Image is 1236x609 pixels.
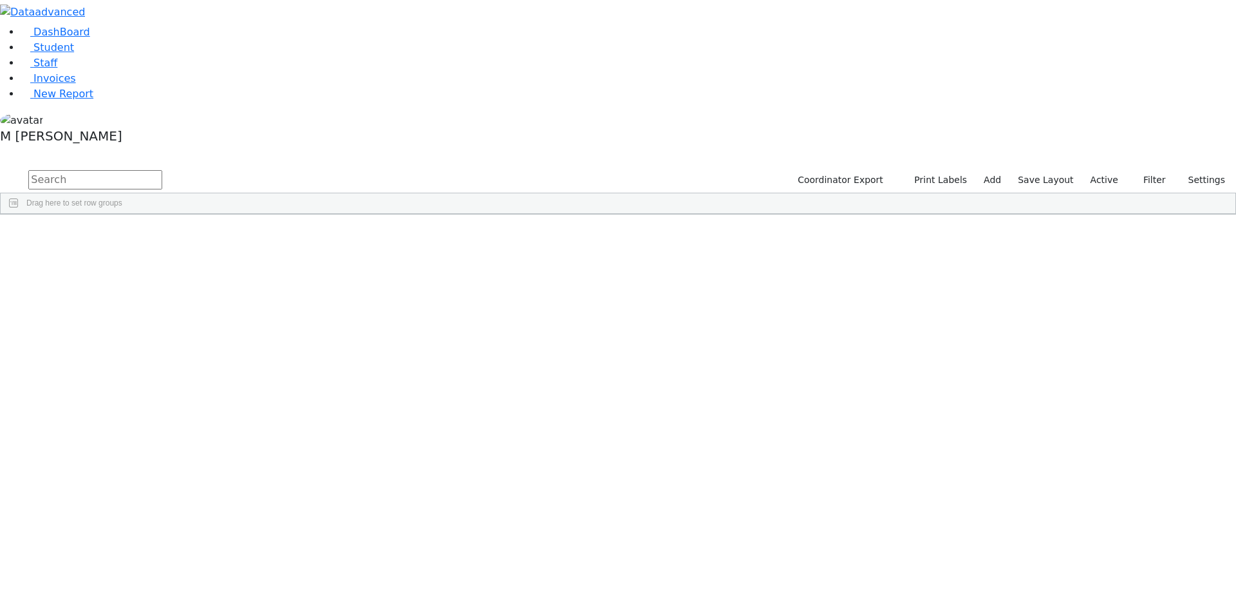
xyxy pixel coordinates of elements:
[21,88,93,100] a: New Report
[21,72,76,84] a: Invoices
[1085,170,1124,190] label: Active
[33,26,90,38] span: DashBoard
[28,170,162,189] input: Search
[33,72,76,84] span: Invoices
[21,57,57,69] a: Staff
[21,26,90,38] a: DashBoard
[21,41,74,53] a: Student
[1012,170,1079,190] button: Save Layout
[33,57,57,69] span: Staff
[1172,170,1231,190] button: Settings
[789,170,889,190] button: Coordinator Export
[33,88,93,100] span: New Report
[1127,170,1172,190] button: Filter
[899,170,973,190] button: Print Labels
[33,41,74,53] span: Student
[978,170,1007,190] a: Add
[26,198,122,208] span: Drag here to set row groups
